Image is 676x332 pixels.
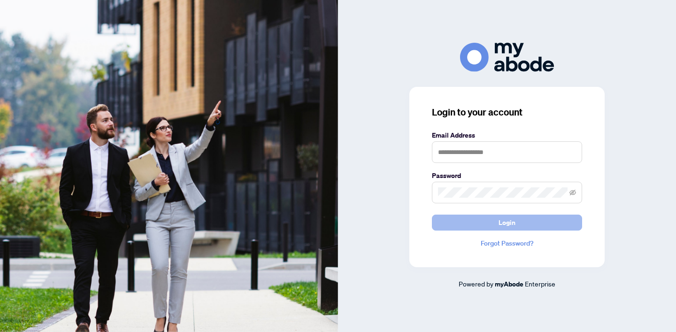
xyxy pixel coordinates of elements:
[432,170,582,181] label: Password
[459,279,493,288] span: Powered by
[432,130,582,140] label: Email Address
[432,106,582,119] h3: Login to your account
[495,279,523,289] a: myAbode
[525,279,555,288] span: Enterprise
[460,43,554,71] img: ma-logo
[499,215,515,230] span: Login
[432,215,582,231] button: Login
[569,189,576,196] span: eye-invisible
[432,238,582,248] a: Forgot Password?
